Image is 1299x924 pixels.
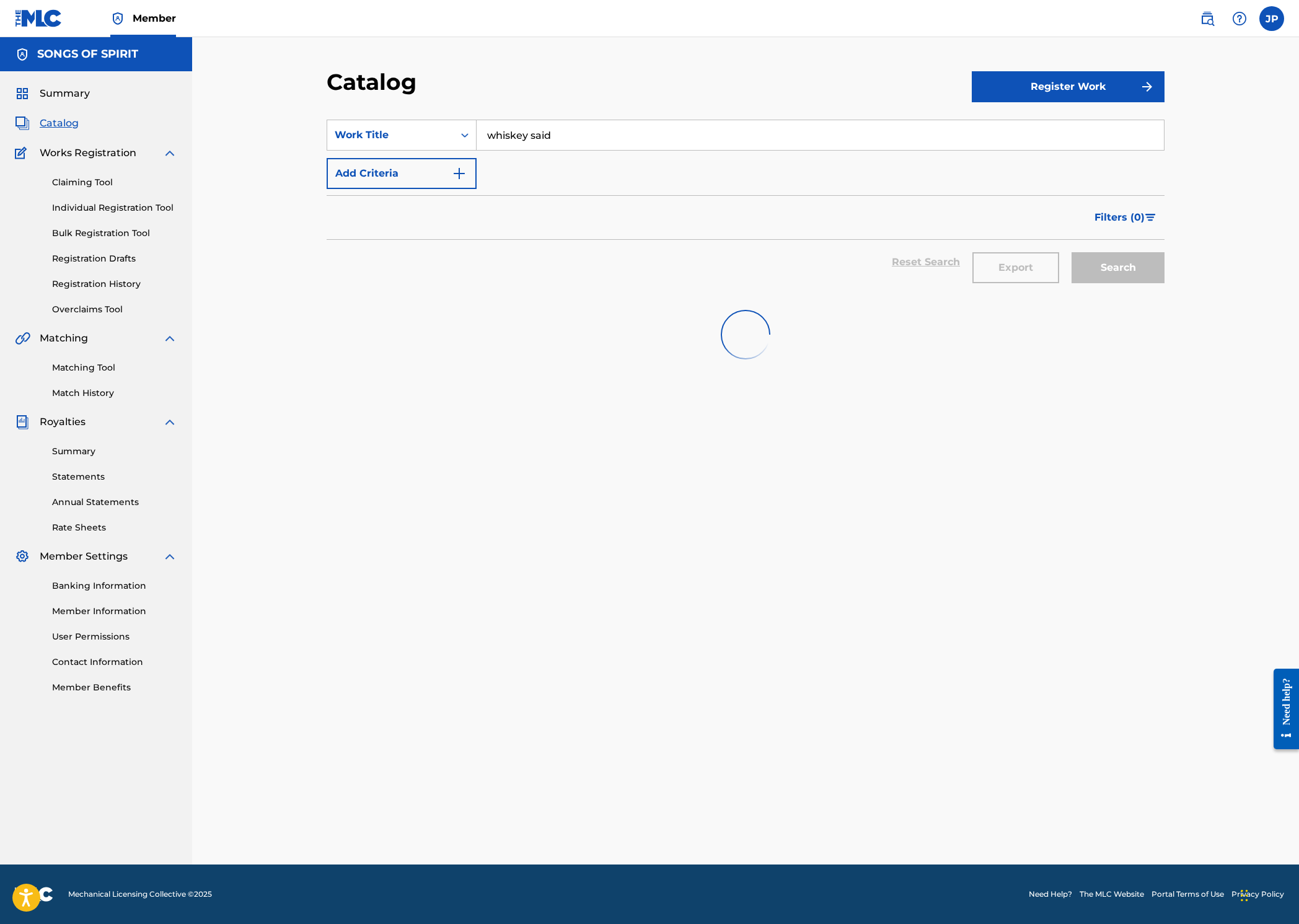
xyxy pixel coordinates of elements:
[52,201,177,214] a: Individual Registration Tool
[52,656,177,669] a: Contact Information
[452,166,467,181] img: 9d2ae6d4665cec9f34b9.svg
[713,302,779,368] img: preloader
[40,331,88,346] span: Matching
[52,252,177,265] a: Registration Drafts
[335,128,446,143] div: Work Title
[1145,214,1156,221] img: filter
[52,445,177,458] a: Summary
[15,415,30,429] img: Royalties
[1087,202,1165,233] button: Filters (0)
[327,120,1165,295] form: Search Form
[15,9,63,27] img: MLC Logo
[52,630,177,643] a: User Permissions
[327,158,477,189] button: Add Criteria
[15,887,53,902] img: logo
[162,331,177,346] img: expand
[40,415,86,429] span: Royalties
[1029,889,1072,900] a: Need Help?
[52,303,177,316] a: Overclaims Tool
[52,176,177,189] a: Claiming Tool
[15,331,30,346] img: Matching
[52,579,177,592] a: Banking Information
[162,146,177,161] img: expand
[40,146,136,161] span: Works Registration
[52,605,177,618] a: Member Information
[52,521,177,534] a: Rate Sheets
[52,470,177,483] a: Statements
[15,47,30,62] img: Accounts
[52,681,177,694] a: Member Benefits
[1094,210,1145,225] span: Filters ( 0 )
[52,496,177,509] a: Annual Statements
[1200,11,1215,26] img: search
[1231,889,1284,900] a: Privacy Policy
[15,116,30,131] img: Catalog
[327,68,423,96] h2: Catalog
[162,549,177,564] img: expand
[1195,6,1220,31] a: Public Search
[52,387,177,400] a: Match History
[1140,79,1155,94] img: f7272a7cc735f4ea7f67.svg
[40,549,128,564] span: Member Settings
[1264,659,1299,759] iframe: Resource Center
[15,86,30,101] img: Summary
[1259,6,1284,31] div: User Menu
[40,116,79,131] span: Catalog
[52,227,177,240] a: Bulk Registration Tool
[1080,889,1144,900] a: The MLC Website
[110,11,125,26] img: Top Rightsholder
[1237,865,1299,924] iframe: Chat Widget
[15,549,30,564] img: Member Settings
[37,47,138,61] h5: SONGS OF SPIRIT
[972,71,1165,102] button: Register Work
[52,278,177,291] a: Registration History
[40,86,90,101] span: Summary
[1227,6,1252,31] div: Help
[162,415,177,429] img: expand
[52,361,177,374] a: Matching Tool
[68,889,212,900] span: Mechanical Licensing Collective © 2025
[15,116,79,131] a: CatalogCatalog
[1241,877,1248,914] div: Drag
[15,146,31,161] img: Works Registration
[15,86,90,101] a: SummarySummary
[1151,889,1224,900] a: Portal Terms of Use
[133,11,176,25] span: Member
[1232,11,1247,26] img: help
